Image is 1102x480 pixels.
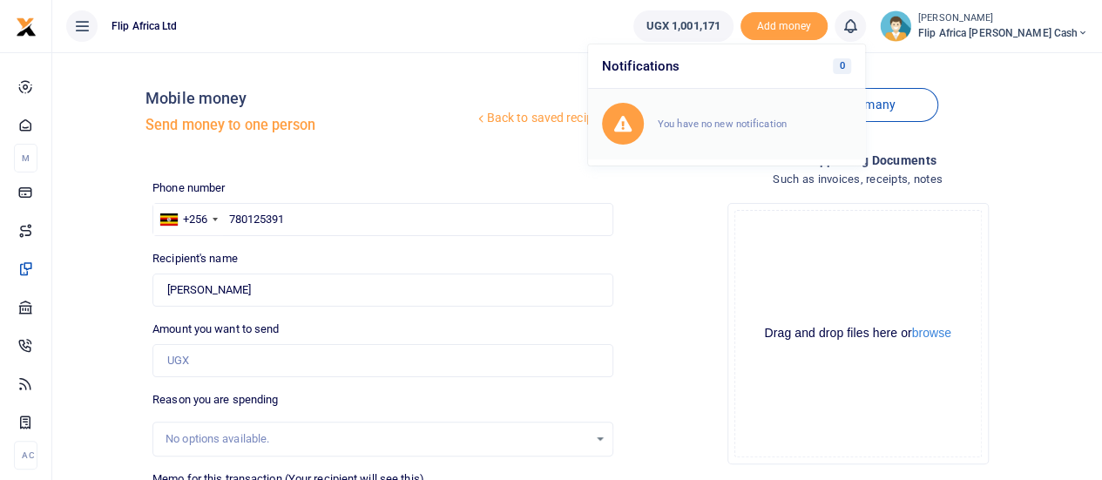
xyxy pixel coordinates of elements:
img: profile-user [880,10,911,42]
li: M [14,144,37,172]
li: Wallet ballance [626,10,740,42]
div: File Uploader [727,203,989,464]
span: Add money [740,12,828,41]
a: Add money [740,18,828,31]
label: Recipient's name [152,250,238,267]
a: You have no new notification [588,89,865,159]
a: logo-small logo-large logo-large [16,19,37,32]
h6: Notifications [588,44,865,89]
button: browse [912,327,951,339]
h5: Send money to one person [145,117,473,134]
span: Flip Africa [PERSON_NAME] Cash [918,25,1088,41]
div: +256 [183,211,207,228]
small: [PERSON_NAME] [918,11,1088,26]
li: Toup your wallet [740,12,828,41]
div: No options available. [166,430,588,448]
span: 0 [833,58,851,74]
div: Uganda: +256 [153,204,223,235]
input: MTN & Airtel numbers are validated [152,274,613,307]
label: Reason you are spending [152,391,278,409]
img: logo-small [16,17,37,37]
span: Flip Africa Ltd [105,18,185,34]
input: Enter phone number [152,203,613,236]
a: UGX 1,001,171 [633,10,734,42]
li: Ac [14,441,37,470]
a: profile-user [PERSON_NAME] Flip Africa [PERSON_NAME] Cash [880,10,1088,42]
div: Drag and drop files here or [735,325,981,341]
span: UGX 1,001,171 [646,17,720,35]
small: You have no new notification [658,118,787,130]
label: Amount you want to send [152,321,279,338]
h4: Mobile money [145,89,473,108]
input: UGX [152,344,613,377]
a: Back to saved recipients [474,103,621,134]
h4: Such as invoices, receipts, notes [627,170,1088,189]
label: Phone number [152,179,225,197]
